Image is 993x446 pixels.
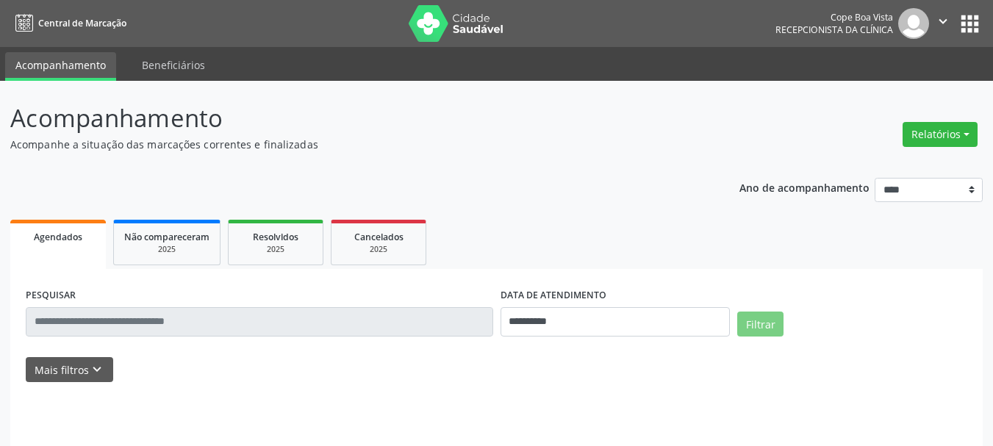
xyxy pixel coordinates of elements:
[89,362,105,378] i: keyboard_arrow_down
[903,122,978,147] button: Relatórios
[10,100,691,137] p: Acompanhamento
[935,13,951,29] i: 
[957,11,983,37] button: apps
[737,312,784,337] button: Filtrar
[775,11,893,24] div: Cope Boa Vista
[739,178,870,196] p: Ano de acompanhamento
[26,357,113,383] button: Mais filtroskeyboard_arrow_down
[38,17,126,29] span: Central de Marcação
[354,231,404,243] span: Cancelados
[34,231,82,243] span: Agendados
[342,244,415,255] div: 2025
[5,52,116,81] a: Acompanhamento
[124,231,209,243] span: Não compareceram
[239,244,312,255] div: 2025
[10,11,126,35] a: Central de Marcação
[501,284,606,307] label: DATA DE ATENDIMENTO
[898,8,929,39] img: img
[10,137,691,152] p: Acompanhe a situação das marcações correntes e finalizadas
[124,244,209,255] div: 2025
[775,24,893,36] span: Recepcionista da clínica
[929,8,957,39] button: 
[132,52,215,78] a: Beneficiários
[253,231,298,243] span: Resolvidos
[26,284,76,307] label: PESQUISAR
